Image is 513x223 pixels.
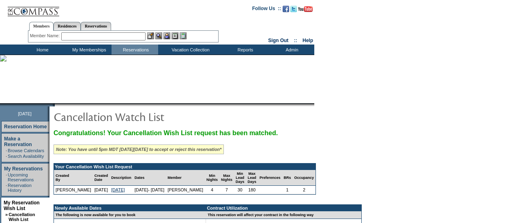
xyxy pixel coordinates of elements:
a: Reservation Home [4,124,47,130]
td: This reservation will affect your contract in the following way [206,211,361,219]
td: Admin [268,45,314,55]
span: [DATE] [18,111,32,116]
b: » [5,212,8,217]
img: Impersonate [163,32,170,39]
div: Member Name: [30,32,61,39]
td: · [6,172,7,182]
a: Follow us on Twitter [290,8,297,13]
img: View [155,32,162,39]
a: Upcoming Reservations [8,172,34,182]
td: Description [109,170,133,186]
td: Preferences [258,170,282,186]
a: [DATE] [111,187,125,192]
td: Member [166,170,205,186]
td: Created By [54,170,93,186]
span: Congratulations! Your Cancellation Wish List request has been matched. [54,130,278,136]
a: Reservation History [8,183,32,193]
td: Occupancy [293,170,316,186]
a: Residences [54,22,81,30]
td: [PERSON_NAME] [166,186,205,194]
td: 4 [205,186,219,194]
td: My Memberships [65,45,112,55]
td: 2 [293,186,316,194]
td: Home [18,45,65,55]
td: 7 [219,186,234,194]
td: · [6,154,7,159]
td: Follow Us :: [252,5,281,15]
td: · [6,183,7,193]
td: [PERSON_NAME] [54,186,93,194]
img: Reservations [172,32,178,39]
td: Max Lead Days [246,170,258,186]
i: Note: You have until 5pm MDT [DATE][DATE] to accept or reject this reservation* [56,147,221,152]
td: 180 [246,186,258,194]
a: Reservations [81,22,111,30]
a: My Reservation Wish List [4,200,40,211]
a: Help [303,38,313,43]
td: The following is now available for you to book [54,211,201,219]
td: · [6,148,7,153]
a: Members [29,22,54,31]
img: Subscribe to our YouTube Channel [298,6,313,12]
td: Contract Utilization [206,205,361,211]
td: [DATE] [93,186,110,194]
span: :: [294,38,297,43]
a: Search Availability [8,154,44,159]
td: 1 [282,186,293,194]
a: My Reservations [4,166,43,172]
img: pgTtlCancellationNotification.gif [54,108,216,125]
img: Follow us on Twitter [290,6,297,12]
a: Browse Calendars [8,148,44,153]
td: Min Nights [205,170,219,186]
td: Your Cancellation Wish List Request [54,164,316,170]
a: Become our fan on Facebook [283,8,289,13]
td: [DATE]- [DATE] [133,186,166,194]
a: Cancellation Wish List [9,212,35,222]
td: Reservations [112,45,158,55]
td: Max Nights [219,170,234,186]
td: Created Date [93,170,110,186]
td: Reports [221,45,268,55]
td: Vacation Collection [158,45,221,55]
td: Min Lead Days [234,170,246,186]
a: Make a Reservation [4,136,32,147]
td: 30 [234,186,246,194]
td: BRs [282,170,293,186]
img: b_edit.gif [147,32,154,39]
img: blank.gif [55,103,56,106]
img: Become our fan on Facebook [283,6,289,12]
td: Dates [133,170,166,186]
td: Newly Available Dates [54,205,201,211]
img: promoShadowLeftCorner.gif [52,103,55,106]
a: Sign Out [268,38,288,43]
img: b_calculator.gif [180,32,187,39]
a: Subscribe to our YouTube Channel [298,8,313,13]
